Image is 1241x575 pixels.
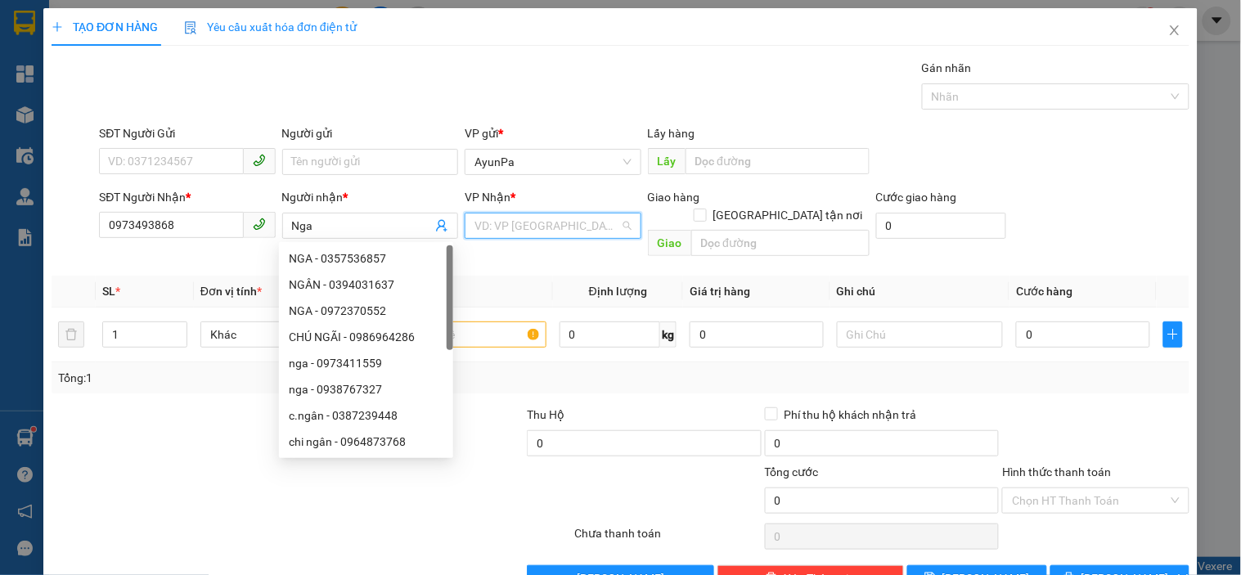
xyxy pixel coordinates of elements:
[573,524,762,553] div: Chưa thanh toán
[778,406,924,424] span: Phí thu hộ khách nhận trả
[690,285,750,298] span: Giá trị hàng
[474,150,631,174] span: AyunPa
[1164,328,1182,341] span: plus
[289,380,443,398] div: nga - 0938767327
[648,191,700,204] span: Giao hàng
[648,127,695,140] span: Lấy hàng
[279,245,453,272] div: NGA - 0357536857
[1163,321,1183,348] button: plus
[289,407,443,425] div: c.ngân - 0387239448
[435,219,448,232] span: user-add
[52,21,63,33] span: plus
[200,285,262,298] span: Đơn vị tính
[1002,465,1111,478] label: Hình thức thanh toán
[876,191,957,204] label: Cước giao hàng
[184,20,357,34] span: Yêu cầu xuất hóa đơn điện tử
[648,230,691,256] span: Giao
[99,188,275,206] div: SĐT Người Nhận
[1152,8,1198,54] button: Close
[707,206,870,224] span: [GEOGRAPHIC_DATA] tận nơi
[691,230,870,256] input: Dọc đường
[282,188,458,206] div: Người nhận
[837,321,1003,348] input: Ghi Chú
[1016,285,1072,298] span: Cước hàng
[465,124,641,142] div: VP gửi
[686,148,870,174] input: Dọc đường
[282,124,458,142] div: Người gửi
[279,376,453,402] div: nga - 0938767327
[210,322,357,347] span: Khác
[289,302,443,320] div: NGA - 0972370552
[660,321,677,348] span: kg
[279,272,453,298] div: NGÂN - 0394031637
[289,276,443,294] div: NGÂN - 0394031637
[765,465,819,478] span: Tổng cước
[184,21,197,34] img: icon
[830,276,1009,308] th: Ghi chú
[99,124,275,142] div: SĐT Người Gửi
[279,402,453,429] div: c.ngân - 0387239448
[102,285,115,298] span: SL
[279,324,453,350] div: CHÚ NGÃI - 0986964286
[648,148,686,174] span: Lấy
[279,429,453,455] div: chi ngân - 0964873768
[465,191,510,204] span: VP Nhận
[1168,24,1181,37] span: close
[253,154,266,167] span: phone
[289,249,443,267] div: NGA - 0357536857
[279,298,453,324] div: NGA - 0972370552
[58,369,480,387] div: Tổng: 1
[52,20,158,34] span: TẠO ĐƠN HÀNG
[289,328,443,346] div: CHÚ NGÃI - 0986964286
[253,218,266,231] span: phone
[279,350,453,376] div: nga - 0973411559
[289,354,443,372] div: nga - 0973411559
[876,213,1007,239] input: Cước giao hàng
[58,321,84,348] button: delete
[289,433,443,451] div: chi ngân - 0964873768
[690,321,824,348] input: 0
[922,61,972,74] label: Gán nhãn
